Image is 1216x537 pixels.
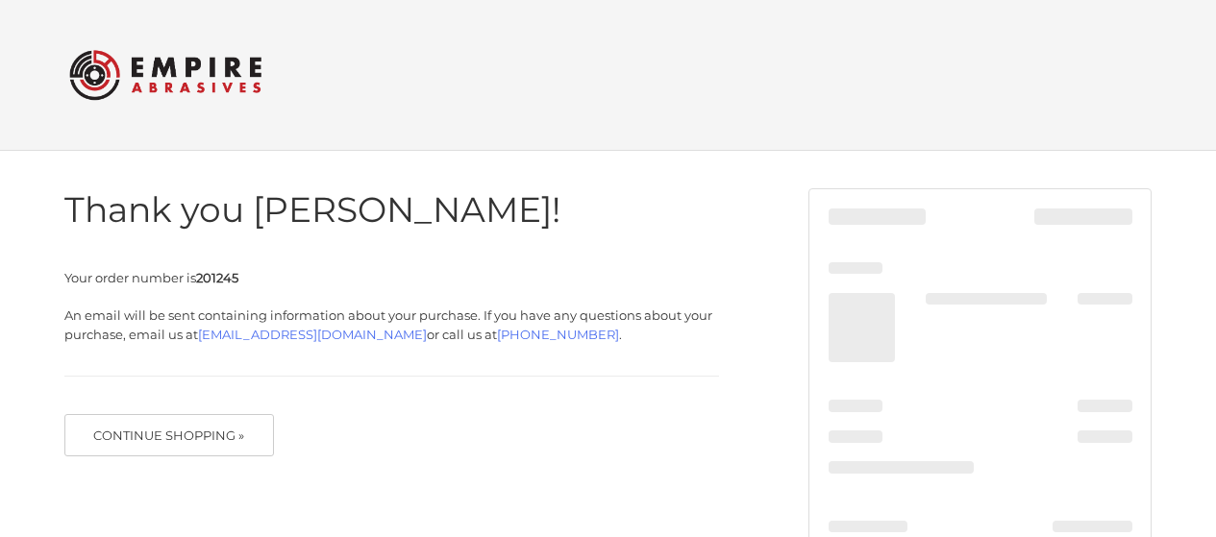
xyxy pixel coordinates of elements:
[64,188,719,232] h1: Thank you [PERSON_NAME]!
[69,37,261,112] img: Empire Abrasives
[64,270,238,285] span: Your order number is
[198,327,427,342] a: [EMAIL_ADDRESS][DOMAIN_NAME]
[64,414,274,456] button: Continue Shopping »
[196,270,238,285] strong: 201245
[497,327,619,342] a: [PHONE_NUMBER]
[64,307,712,342] span: An email will be sent containing information about your purchase. If you have any questions about...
